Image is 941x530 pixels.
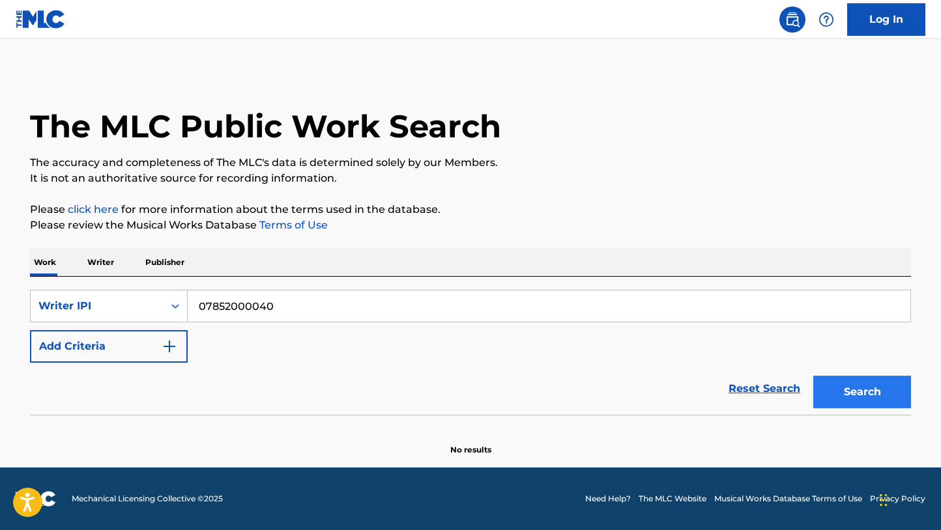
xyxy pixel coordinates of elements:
p: It is not an authoritative source for recording information. [30,171,911,186]
p: Writer [83,249,118,276]
span: Mechanical Licensing Collective © 2025 [72,493,223,505]
a: Reset Search [722,374,807,403]
img: search [785,12,800,27]
iframe: Chat Widget [876,467,941,530]
a: Public Search [779,7,805,33]
p: The accuracy and completeness of The MLC's data is determined solely by our Members. [30,155,911,171]
button: Add Criteria [30,330,188,363]
a: The MLC Website [639,493,706,505]
p: Please for more information about the terms used in the database. [30,202,911,217]
img: 9d2ae6d4665cec9f34b9.svg [162,339,177,354]
img: help [818,12,834,27]
a: click here [68,203,119,216]
div: Writer IPI [38,298,156,314]
img: logo [16,491,56,507]
p: Publisher [141,249,188,276]
a: Terms of Use [257,219,328,231]
p: No results [450,428,491,456]
img: MLC Logo [16,10,66,29]
p: Work [30,249,60,276]
div: Help [813,7,839,33]
a: Musical Works Database Terms of Use [714,493,862,505]
h1: The MLC Public Work Search [30,107,501,146]
a: Need Help? [585,493,631,505]
a: Privacy Policy [870,493,925,505]
p: Please review the Musical Works Database [30,217,911,233]
a: Log In [847,3,925,36]
div: Drag [880,481,888,520]
form: Search Form [30,290,911,415]
button: Search [813,376,911,408]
